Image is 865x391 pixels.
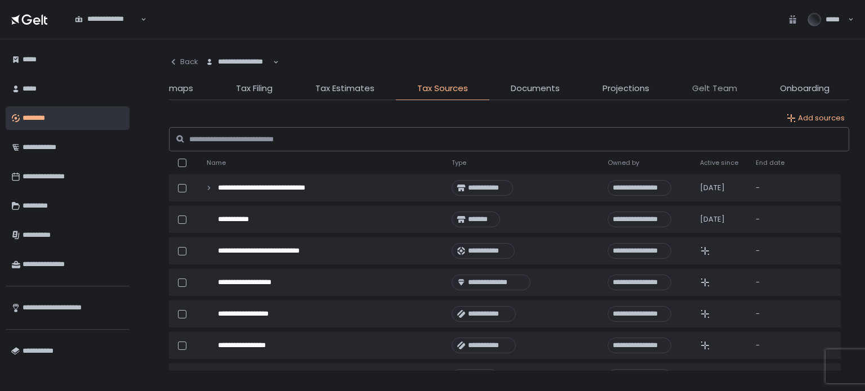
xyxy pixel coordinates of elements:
[692,82,737,95] span: Gelt Team
[236,82,273,95] span: Tax Filing
[603,82,649,95] span: Projections
[452,159,466,167] span: Type
[206,67,272,78] input: Search for option
[756,277,760,287] span: -
[756,183,760,193] span: -
[207,159,226,167] span: Name
[756,214,760,224] span: -
[417,82,468,95] span: Tax Sources
[75,24,140,35] input: Search for option
[756,340,760,350] span: -
[700,159,738,167] span: Active since
[147,82,193,95] span: Roadmaps
[787,113,845,123] button: Add sources
[780,82,830,95] span: Onboarding
[169,57,198,67] div: Back
[198,51,279,74] div: Search for option
[315,82,374,95] span: Tax Estimates
[169,51,198,73] button: Back
[756,159,784,167] span: End date
[756,309,760,319] span: -
[700,183,725,193] span: [DATE]
[700,214,725,224] span: [DATE]
[68,8,146,32] div: Search for option
[608,159,639,167] span: Owned by
[511,82,560,95] span: Documents
[756,246,760,256] span: -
